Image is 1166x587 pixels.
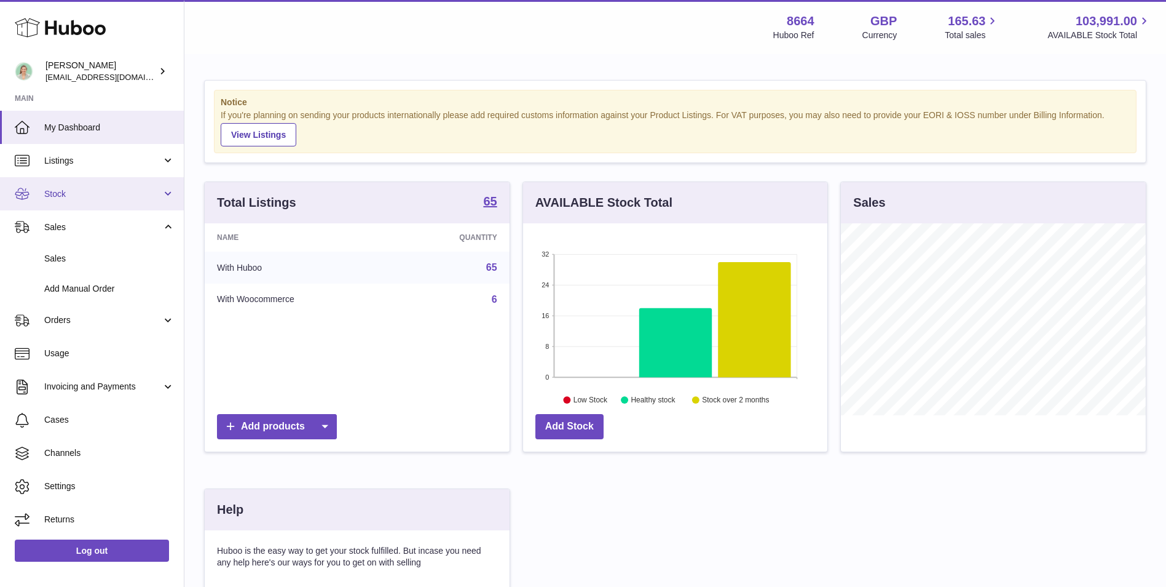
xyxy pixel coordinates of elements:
span: Settings [44,481,175,492]
span: Stock [44,188,162,200]
a: 6 [492,294,497,305]
span: Usage [44,348,175,359]
div: Currency [862,30,897,41]
span: Cases [44,414,175,426]
span: 103,991.00 [1076,13,1137,30]
span: Invoicing and Payments [44,381,162,393]
text: 0 [545,373,549,381]
strong: 8664 [787,13,814,30]
div: [PERSON_NAME] [45,60,156,83]
h3: Sales [853,194,885,211]
span: 165.63 [948,13,985,30]
a: Log out [15,540,169,562]
span: Sales [44,222,162,233]
div: If you're planning on sending your products internationally please add required customs informati... [221,110,1130,146]
span: Channels [44,447,175,459]
span: Total sales [945,30,999,41]
div: Huboo Ref [773,30,814,41]
a: 103,991.00 AVAILABLE Stock Total [1047,13,1151,41]
th: Name [205,223,394,252]
span: AVAILABLE Stock Total [1047,30,1151,41]
text: 16 [542,312,549,319]
a: View Listings [221,123,296,146]
td: With Huboo [205,252,394,284]
a: 165.63 Total sales [945,13,999,41]
text: Healthy stock [631,396,676,404]
span: Returns [44,514,175,525]
h3: Total Listings [217,194,296,211]
span: Add Manual Order [44,283,175,295]
h3: AVAILABLE Stock Total [535,194,672,211]
strong: 65 [483,195,497,207]
a: 65 [486,262,497,273]
span: Orders [44,314,162,326]
th: Quantity [394,223,510,252]
span: My Dashboard [44,122,175,134]
td: With Woocommerce [205,284,394,316]
a: Add Stock [535,414,604,439]
span: [EMAIL_ADDRESS][DOMAIN_NAME] [45,72,181,82]
h3: Help [217,501,243,518]
text: Stock over 2 months [702,396,769,404]
a: Add products [217,414,337,439]
img: internalAdmin-8664@internal.huboo.com [15,62,33,81]
span: Listings [44,155,162,167]
text: Low Stock [573,396,608,404]
strong: GBP [870,13,897,30]
span: Sales [44,253,175,265]
text: 32 [542,250,549,258]
strong: Notice [221,97,1130,108]
a: 65 [483,195,497,210]
text: 8 [545,343,549,350]
p: Huboo is the easy way to get your stock fulfilled. But incase you need any help here's our ways f... [217,545,497,569]
text: 24 [542,281,549,289]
